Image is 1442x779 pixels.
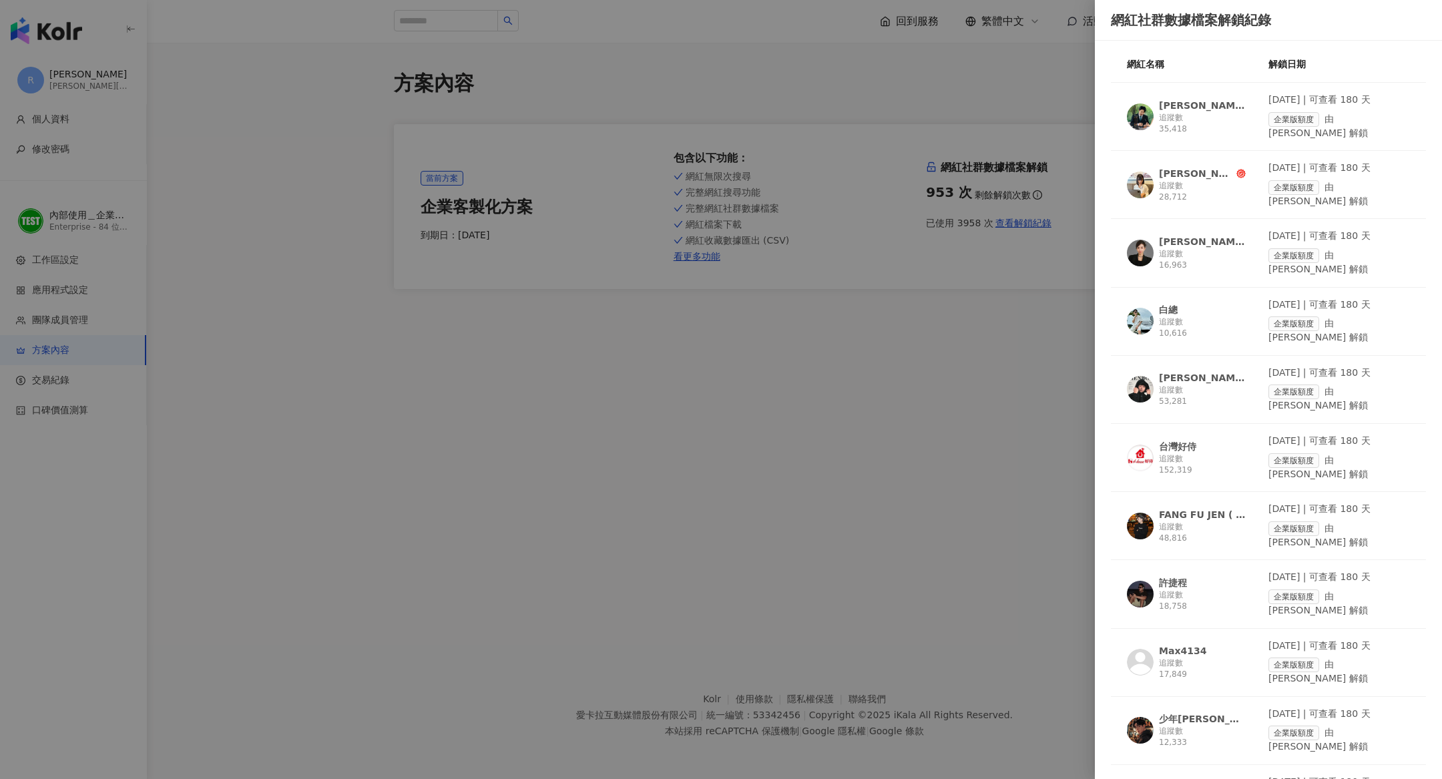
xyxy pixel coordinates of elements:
div: [DATE] | 可查看 180 天 [1268,366,1410,380]
span: 企業版額度 [1268,112,1319,127]
div: [DATE] | 可查看 180 天 [1268,162,1410,175]
div: 台灣好侍 [1159,440,1196,453]
div: 由 [PERSON_NAME] 解鎖 [1268,521,1410,549]
div: 追蹤數 28,712 [1159,180,1246,203]
div: 由 [PERSON_NAME] 解鎖 [1268,248,1410,276]
div: 追蹤數 18,758 [1159,589,1246,612]
div: 由 [PERSON_NAME] 解鎖 [1268,384,1410,413]
div: Max4134 [1159,644,1206,658]
a: KOL Avatar台灣好侍追蹤數 152,319[DATE] | 可查看 180 天企業版額度由 [PERSON_NAME] 解鎖 [1111,435,1426,492]
img: KOL Avatar [1127,581,1154,607]
img: KOL Avatar [1127,308,1154,334]
div: [DATE] | 可查看 180 天 [1268,435,1410,448]
a: KOL Avatar白總追蹤數 10,616[DATE] | 可查看 180 天企業版額度由 [PERSON_NAME] 解鎖 [1111,298,1426,356]
div: 追蹤數 16,963 [1159,248,1246,271]
div: 網紅名稱 [1127,57,1268,71]
a: KOL Avatar[PERSON_NAME]追蹤數 35,418[DATE] | 可查看 180 天企業版額度由 [PERSON_NAME] 解鎖 [1111,93,1426,151]
div: [DATE] | 可查看 180 天 [1268,503,1410,516]
img: KOL Avatar [1127,717,1154,744]
div: 網紅社群數據檔案解鎖紀錄 [1111,11,1426,29]
div: 由 [PERSON_NAME] 解鎖 [1268,180,1410,208]
div: [PERSON_NAME]🐳 [1159,235,1246,248]
div: [PERSON_NAME] [1159,99,1246,112]
div: 少年[PERSON_NAME]的投資宇宙｜定期定額x投資x理財x加密貨幣 [1159,712,1246,726]
span: 企業版額度 [1268,180,1319,195]
div: [DATE] | 可查看 180 天 [1268,93,1410,107]
div: [DATE] | 可查看 180 天 [1268,708,1410,721]
a: KOL Avatar[PERSON_NAME]追蹤數 53,281[DATE] | 可查看 180 天企業版額度由 [PERSON_NAME] 解鎖 [1111,366,1426,424]
img: KOL Avatar [1127,103,1154,130]
div: FANG FU JEN ( 4J ) [PERSON_NAME] [1159,508,1246,521]
div: 追蹤數 12,333 [1159,726,1246,748]
div: 由 [PERSON_NAME] 解鎖 [1268,726,1410,754]
a: KOL Avatar[PERSON_NAME]🐳追蹤數 16,963[DATE] | 可查看 180 天企業版額度由 [PERSON_NAME] 解鎖 [1111,230,1426,287]
div: [PERSON_NAME] [1159,371,1246,384]
div: 追蹤數 10,616 [1159,316,1246,339]
span: 企業版額度 [1268,726,1319,740]
div: 由 [PERSON_NAME] 解鎖 [1268,112,1410,140]
span: 企業版額度 [1268,384,1319,399]
div: [DATE] | 可查看 180 天 [1268,639,1410,653]
div: 由 [PERSON_NAME] 解鎖 [1268,316,1410,344]
div: 由 [PERSON_NAME] 解鎖 [1268,453,1410,481]
img: KOL Avatar [1127,376,1154,403]
div: [DATE] | 可查看 180 天 [1268,571,1410,584]
a: KOL AvatarFANG FU JEN ( 4J ) [PERSON_NAME]追蹤數 48,816[DATE] | 可查看 180 天企業版額度由 [PERSON_NAME] 解鎖 [1111,503,1426,560]
span: 企業版額度 [1268,316,1319,331]
div: 白總 [1159,303,1178,316]
div: [DATE] | 可查看 180 天 [1268,298,1410,312]
div: 由 [PERSON_NAME] 解鎖 [1268,589,1410,617]
div: 追蹤數 48,816 [1159,521,1246,544]
div: [DATE] | 可查看 180 天 [1268,230,1410,243]
a: KOL Avatar[PERSON_NAME]的理財生活追蹤數 28,712[DATE] | 可查看 180 天企業版額度由 [PERSON_NAME] 解鎖 [1111,162,1426,219]
span: 企業版額度 [1268,453,1319,468]
div: 追蹤數 35,418 [1159,112,1246,135]
img: KOL Avatar [1127,172,1154,198]
div: 追蹤數 53,281 [1159,384,1246,407]
a: KOL Avatar許捷程追蹤數 18,758[DATE] | 可查看 180 天企業版額度由 [PERSON_NAME] 解鎖 [1111,571,1426,628]
img: KOL Avatar [1127,240,1154,266]
div: 許捷程 [1159,576,1187,589]
span: 企業版額度 [1268,658,1319,672]
span: 企業版額度 [1268,521,1319,536]
div: 解鎖日期 [1268,57,1410,71]
img: KOL Avatar [1127,445,1154,471]
div: [PERSON_NAME]的理財生活 [1159,167,1234,180]
a: KOL AvatarMax4134追蹤數 17,849[DATE] | 可查看 180 天企業版額度由 [PERSON_NAME] 解鎖 [1111,639,1426,697]
span: 企業版額度 [1268,248,1319,263]
div: 由 [PERSON_NAME] 解鎖 [1268,658,1410,686]
img: KOL Avatar [1127,513,1154,539]
span: 企業版額度 [1268,589,1319,604]
div: 追蹤數 152,319 [1159,453,1246,476]
a: KOL Avatar少年[PERSON_NAME]的投資宇宙｜定期定額x投資x理財x加密貨幣追蹤數 12,333[DATE] | 可查看 180 天企業版額度由 [PERSON_NAME] 解鎖 [1111,708,1426,765]
div: 追蹤數 17,849 [1159,658,1246,680]
img: KOL Avatar [1127,649,1154,676]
